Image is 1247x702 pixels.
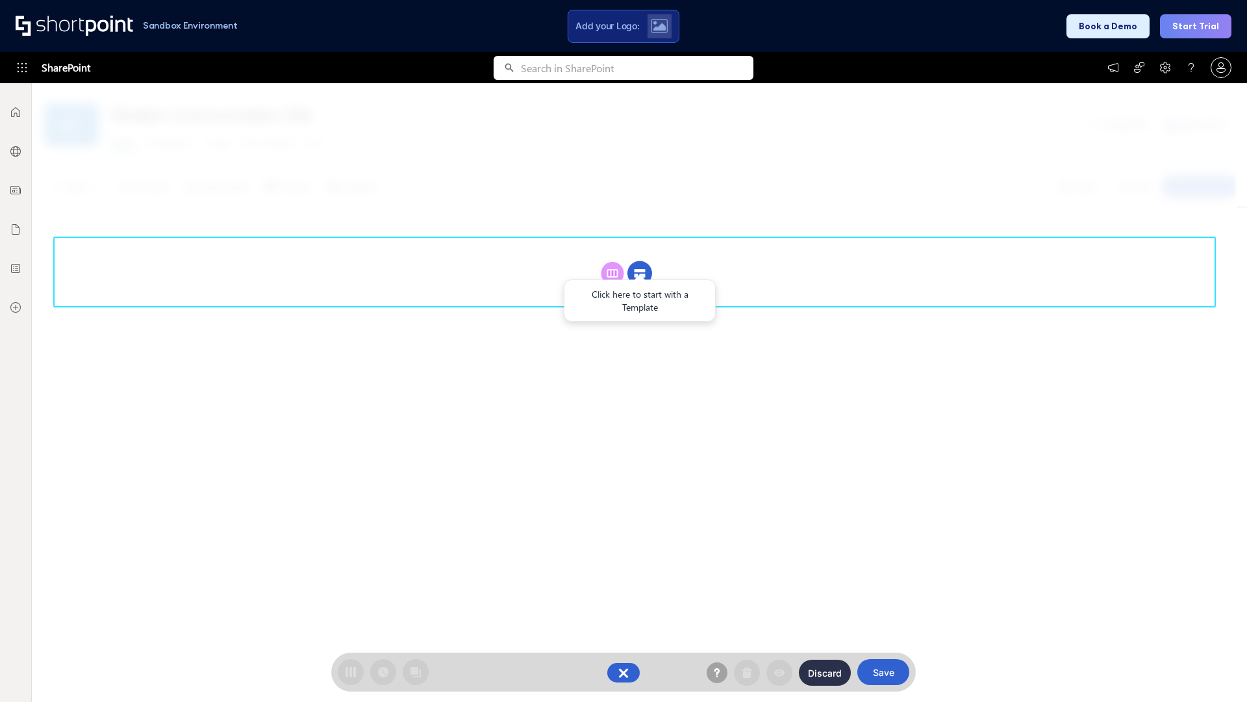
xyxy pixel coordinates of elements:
[1160,14,1231,38] button: Start Trial
[521,56,753,80] input: Search in SharePoint
[651,19,668,33] img: Upload logo
[42,52,90,83] span: SharePoint
[1066,14,1150,38] button: Book a Demo
[143,22,238,29] h1: Sandbox Environment
[799,660,851,686] button: Discard
[575,20,639,32] span: Add your Logo:
[857,659,909,685] button: Save
[1182,640,1247,702] iframe: Chat Widget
